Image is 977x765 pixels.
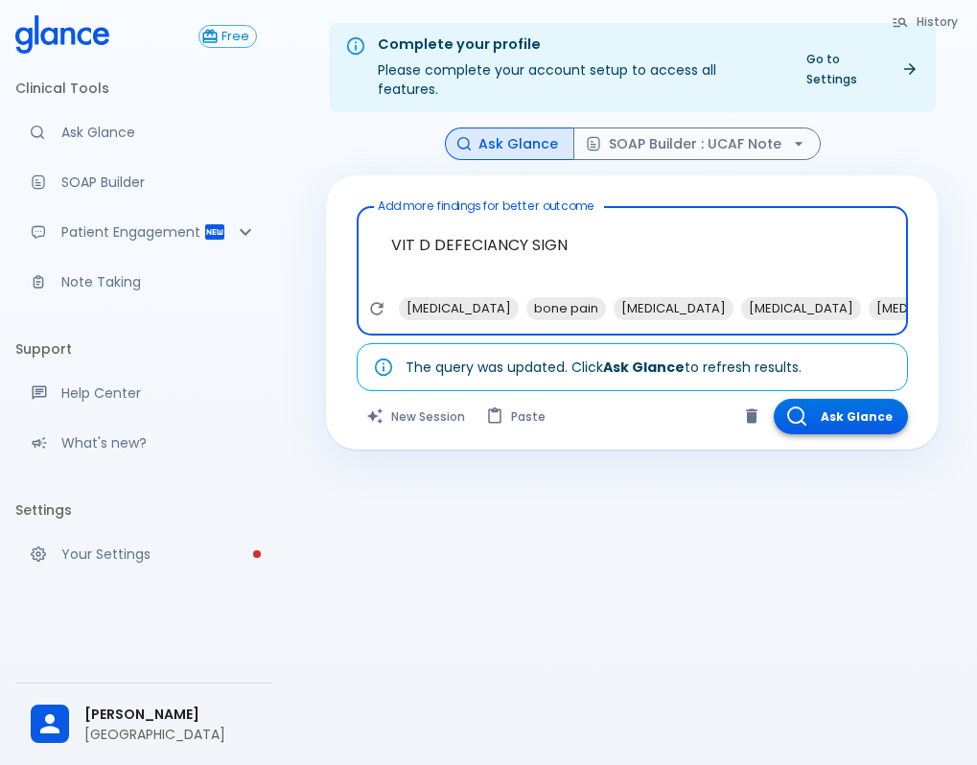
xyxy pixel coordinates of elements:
div: [PERSON_NAME][GEOGRAPHIC_DATA] [15,691,272,757]
div: Please complete your account setup to access all features. [378,29,779,106]
textarea: VIT D DEFECIANCY SIGN [370,215,895,297]
span: [MEDICAL_DATA] [614,297,733,319]
div: [MEDICAL_DATA] [741,297,861,320]
a: Go to Settings [795,45,928,93]
button: Paste from clipboard [477,399,557,434]
p: Patient Engagement [61,222,203,242]
a: Click to view or change your subscription [198,25,272,48]
div: Recent updates and feature releases [15,422,272,464]
div: [MEDICAL_DATA] [399,297,519,320]
li: Support [15,326,272,372]
button: Clear [737,402,766,430]
span: bone pain [526,297,606,319]
button: Ask Glance [774,399,908,434]
span: [PERSON_NAME] [84,705,257,725]
a: Please complete account setup [15,533,272,575]
a: Moramiz: Find ICD10AM codes instantly [15,111,272,153]
p: Help Center [61,383,257,403]
button: SOAP Builder : UCAF Note [573,127,821,161]
span: [MEDICAL_DATA] [399,297,519,319]
div: Complete your profile [378,35,779,56]
div: The query was updated. Click to refresh results. [406,350,802,384]
p: Ask Glance [61,123,257,142]
p: What's new? [61,433,257,452]
a: Get help from our support team [15,372,272,414]
span: [MEDICAL_DATA] [741,297,861,319]
p: [GEOGRAPHIC_DATA] [84,725,257,744]
span: Free [215,30,256,44]
button: Refresh suggestions [362,294,391,323]
div: [MEDICAL_DATA] [614,297,733,320]
p: Note Taking [61,272,257,291]
div: Patient Reports & Referrals [15,211,272,253]
p: SOAP Builder [61,173,257,192]
div: bone pain [526,297,606,320]
a: Docugen: Compose a clinical documentation in seconds [15,161,272,203]
button: Clears all inputs and results. [357,399,477,434]
a: Advanced note-taking [15,261,272,303]
p: Your Settings [61,545,257,564]
button: History [882,8,969,35]
button: Ask Glance [445,127,574,161]
li: Settings [15,487,272,533]
button: Free [198,25,257,48]
strong: Ask Glance [603,358,685,377]
label: Add more findings for better outcome [378,197,594,214]
li: Clinical Tools [15,65,272,111]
